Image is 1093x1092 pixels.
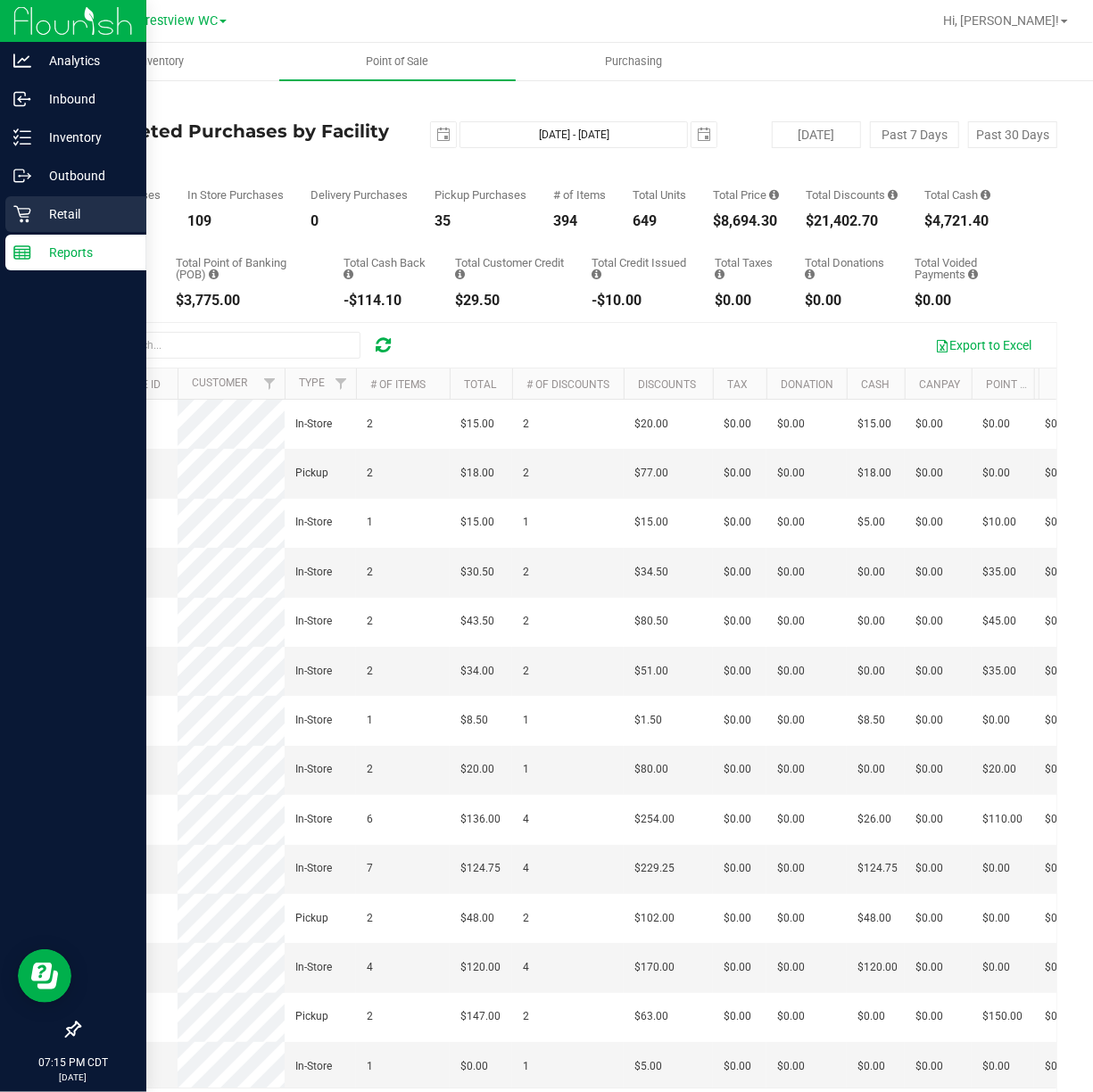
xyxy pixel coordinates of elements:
[460,860,501,877] span: $124.75
[460,663,494,680] span: $34.00
[187,214,284,228] div: 109
[769,189,779,201] i: Sum of the total prices of all purchases in the date range.
[367,465,373,482] span: 2
[777,1058,805,1075] span: $0.00
[1045,663,1072,680] span: $0.00
[724,1008,751,1025] span: $0.00
[982,663,1016,680] span: $35.00
[713,214,779,228] div: $8,694.30
[777,465,805,482] span: $0.00
[8,1055,138,1071] p: 07:15 PM CDT
[460,712,488,729] span: $8.50
[13,128,31,146] inline-svg: Inventory
[523,1058,529,1075] span: 1
[915,416,943,433] span: $0.00
[1045,465,1072,482] span: $0.00
[857,860,898,877] span: $124.75
[724,910,751,927] span: $0.00
[777,860,805,877] span: $0.00
[633,189,686,201] div: Total Units
[982,860,1010,877] span: $0.00
[295,712,332,729] span: In-Store
[634,613,668,630] span: $80.50
[344,269,353,280] i: Sum of the cash-back amounts from rounded-up electronic payments for all purchases in the date ra...
[456,257,566,280] div: Total Customer Credit
[31,50,138,71] p: Analytics
[523,1008,529,1025] span: 2
[523,910,529,927] span: 2
[13,52,31,70] inline-svg: Analytics
[367,514,373,531] span: 1
[460,959,501,976] span: $120.00
[633,214,686,228] div: 649
[192,376,247,389] a: Customer
[861,378,890,391] a: Cash
[18,949,71,1003] iframe: Resource center
[435,214,526,228] div: 35
[523,663,529,680] span: 2
[806,189,898,201] div: Total Discounts
[982,910,1010,927] span: $0.00
[523,416,529,433] span: 2
[915,959,943,976] span: $0.00
[523,712,529,729] span: 1
[805,257,888,280] div: Total Donations
[982,761,1016,778] span: $20.00
[724,416,751,433] span: $0.00
[777,712,805,729] span: $0.00
[1045,613,1072,630] span: $0.00
[915,1008,943,1025] span: $0.00
[1045,860,1072,877] span: $0.00
[311,214,408,228] div: 0
[456,269,466,280] i: Sum of the successful, non-voided payments using account credit for all purchases in the date range.
[915,294,1031,308] div: $0.00
[857,613,885,630] span: $0.00
[114,54,208,70] span: Inventory
[460,811,501,828] span: $136.00
[806,214,898,228] div: $21,402.70
[523,761,529,778] span: 1
[1045,514,1072,531] span: $0.00
[857,761,885,778] span: $0.00
[777,1008,805,1025] span: $0.00
[1045,1008,1072,1025] span: $0.00
[279,43,516,80] a: Point of Sale
[8,1071,138,1084] p: [DATE]
[888,189,898,201] i: Sum of the discount values applied to the all purchases in the date range.
[13,90,31,108] inline-svg: Inbound
[1045,959,1072,976] span: $0.00
[516,43,752,80] a: Purchasing
[724,514,751,531] span: $0.00
[299,376,325,389] a: Type
[460,564,494,581] span: $30.50
[295,910,328,927] span: Pickup
[634,712,662,729] span: $1.50
[981,189,990,201] i: Sum of the successful, non-voided cash payment transactions for all purchases in the date range. ...
[919,378,960,391] a: CanPay
[31,165,138,186] p: Outbound
[777,416,805,433] span: $0.00
[634,514,668,531] span: $15.00
[367,613,373,630] span: 2
[805,294,888,308] div: $0.00
[209,269,219,280] i: Sum of the successful, non-voided point-of-banking payment transactions, both via payment termina...
[857,811,891,828] span: $26.00
[772,121,861,148] button: [DATE]
[915,257,1031,280] div: Total Voided Payments
[915,465,943,482] span: $0.00
[1045,1058,1072,1075] span: $0.00
[295,465,328,482] span: Pickup
[13,167,31,185] inline-svg: Outbound
[915,613,943,630] span: $0.00
[523,811,529,828] span: 4
[870,121,959,148] button: Past 7 Days
[777,910,805,927] span: $0.00
[1045,712,1072,729] span: $0.00
[592,269,601,280] i: Sum of all account credit issued for all refunds from returned purchases in the date range.
[311,189,408,201] div: Delivery Purchases
[724,465,751,482] span: $0.00
[367,910,373,927] span: 2
[724,959,751,976] span: $0.00
[982,811,1023,828] span: $110.00
[553,214,606,228] div: 394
